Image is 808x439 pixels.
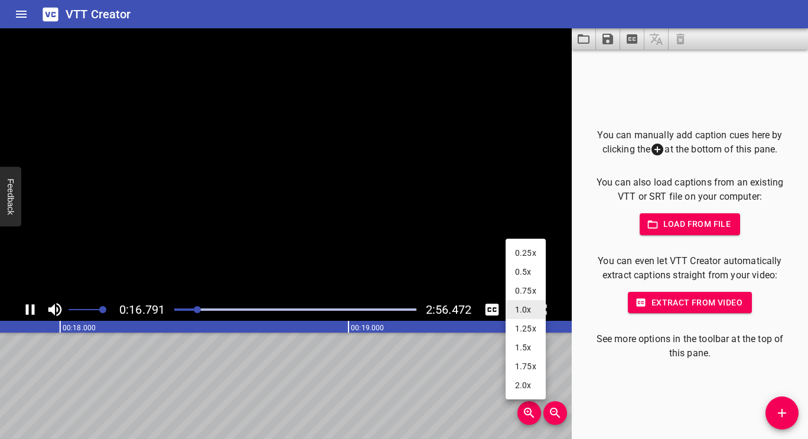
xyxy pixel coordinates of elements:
[506,243,546,262] li: 0.25x
[506,319,546,338] li: 1.25x
[506,262,546,281] li: 0.5x
[506,300,546,319] li: 1.0x
[506,357,546,376] li: 1.75x
[506,376,546,395] li: 2.0x
[506,281,546,300] li: 0.75x
[506,338,546,357] li: 1.5x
